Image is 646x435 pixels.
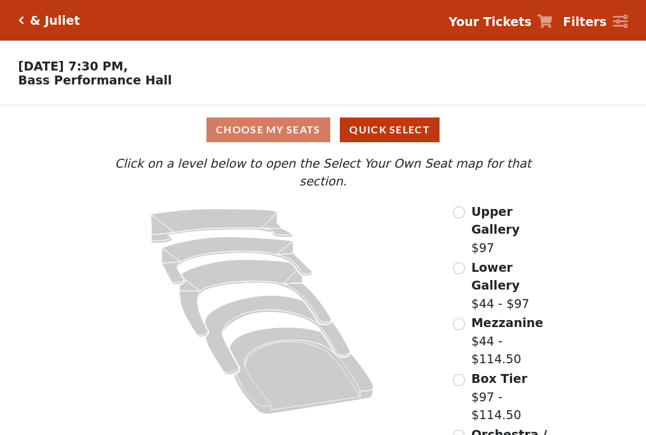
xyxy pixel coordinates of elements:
[90,154,556,191] p: Click on a level below to open the Select Your Own Seat map for that section.
[471,204,520,237] span: Upper Gallery
[471,370,556,424] label: $97 - $114.50
[151,209,293,243] path: Upper Gallery - Seats Available: 287
[448,15,532,29] strong: Your Tickets
[448,13,553,31] a: Your Tickets
[471,371,527,385] span: Box Tier
[471,258,556,313] label: $44 - $97
[563,15,607,29] strong: Filters
[18,16,24,25] a: Click here to go back to filters
[563,13,628,31] a: Filters
[162,237,313,284] path: Lower Gallery - Seats Available: 78
[230,327,374,414] path: Orchestra / Parterre Circle - Seats Available: 17
[471,316,543,330] span: Mezzanine
[471,314,556,368] label: $44 - $114.50
[471,260,520,293] span: Lower Gallery
[340,117,440,142] button: Quick Select
[30,13,80,28] h5: & Juliet
[471,203,556,257] label: $97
